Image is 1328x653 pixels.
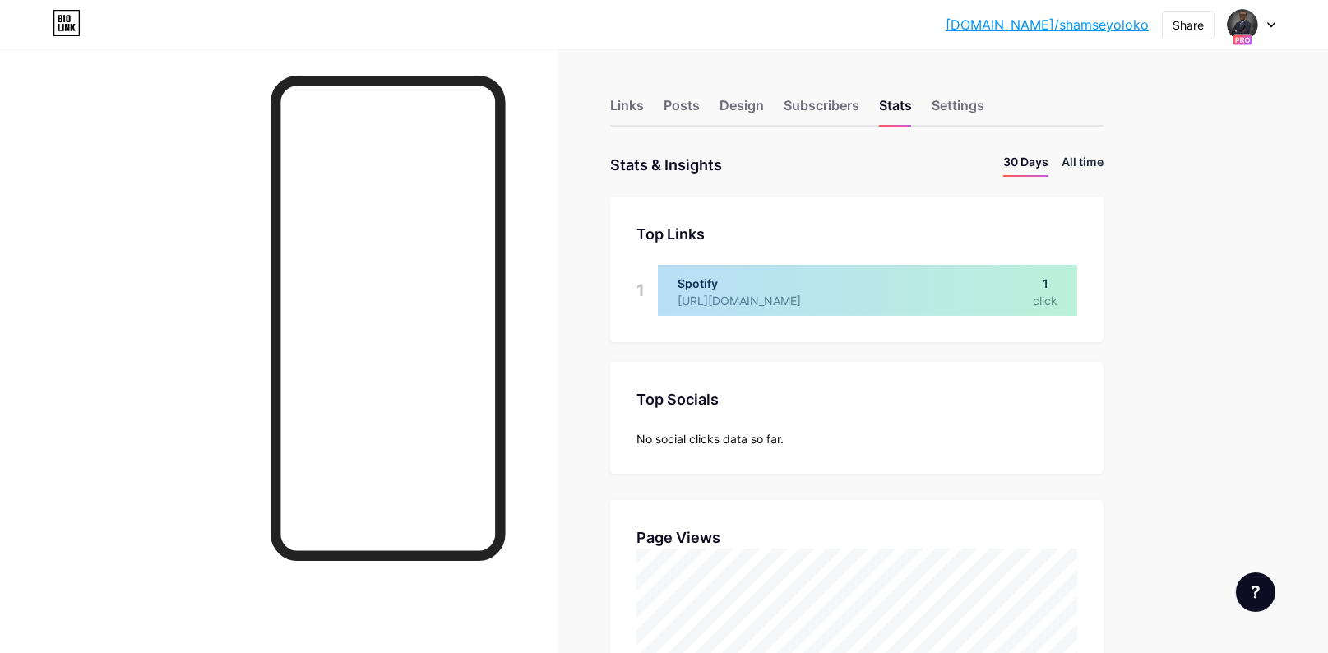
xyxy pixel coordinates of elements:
[636,265,645,316] div: 1
[1173,16,1204,34] div: Share
[1227,9,1258,40] img: digitalarmours
[879,95,912,125] div: Stats
[1003,153,1048,177] li: 30 Days
[720,95,764,125] div: Design
[1062,153,1104,177] li: All time
[664,95,700,125] div: Posts
[784,95,859,125] div: Subscribers
[636,430,1077,447] div: No social clicks data so far.
[636,223,1077,245] div: Top Links
[932,95,984,125] div: Settings
[636,526,1077,549] div: Page Views
[610,95,644,125] div: Links
[636,388,1077,410] div: Top Socials
[610,153,722,177] div: Stats & Insights
[946,15,1149,35] a: [DOMAIN_NAME]/shamseyoloko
